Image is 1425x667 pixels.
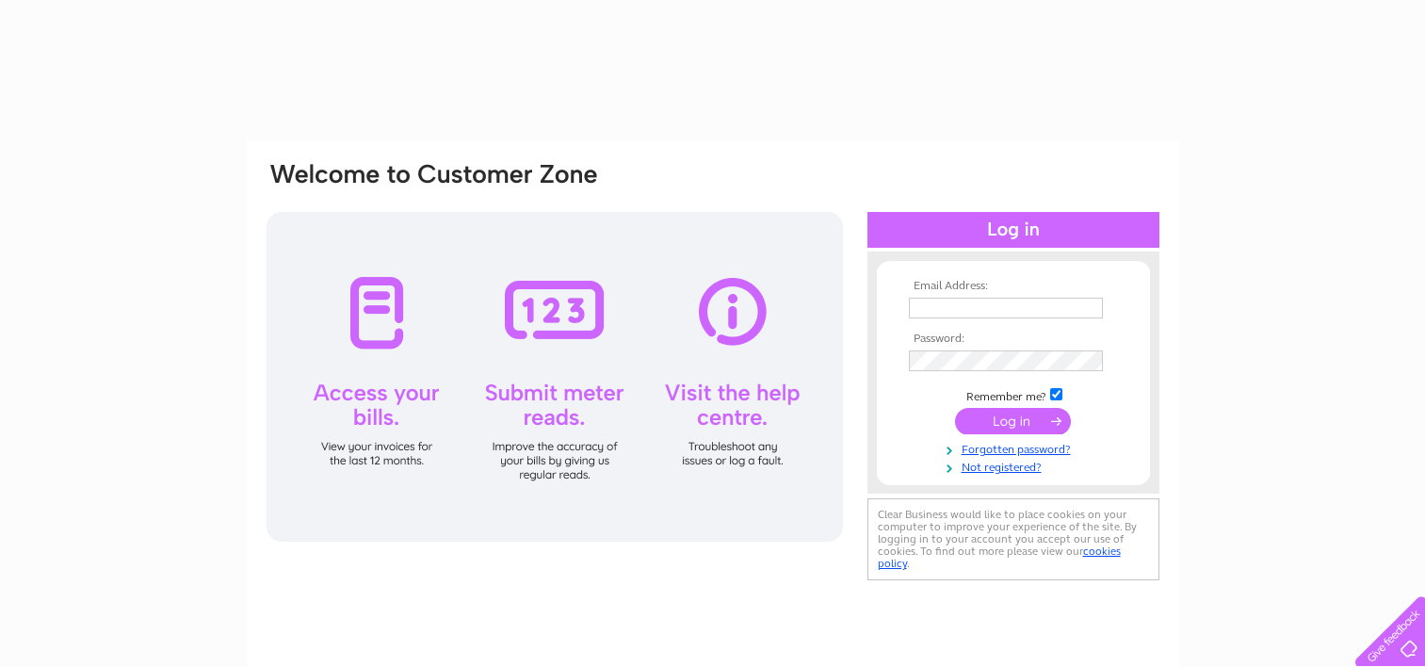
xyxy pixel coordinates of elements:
[878,545,1121,570] a: cookies policy
[955,408,1071,434] input: Submit
[867,498,1159,580] div: Clear Business would like to place cookies on your computer to improve your experience of the sit...
[904,385,1123,404] td: Remember me?
[909,439,1123,457] a: Forgotten password?
[904,280,1123,293] th: Email Address:
[909,457,1123,475] a: Not registered?
[904,333,1123,346] th: Password:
